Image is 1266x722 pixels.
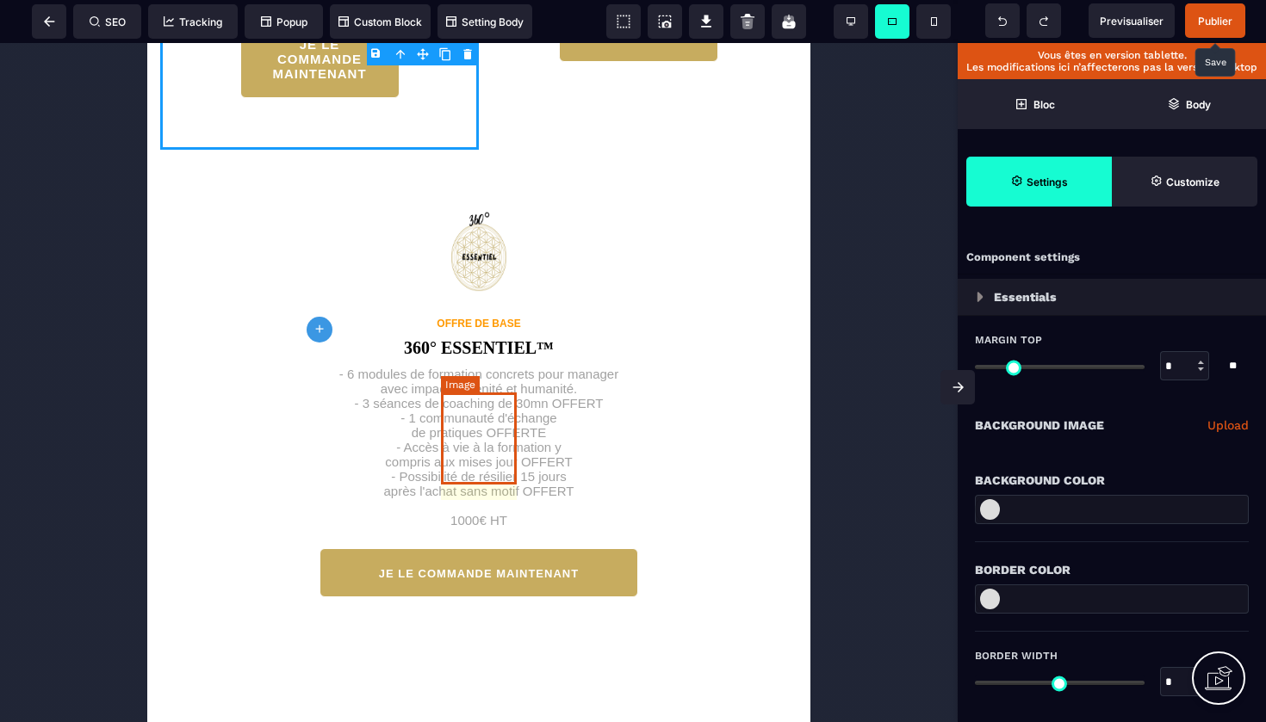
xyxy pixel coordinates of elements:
[294,167,370,260] img: 7330cbb3e110190e0e7ece2900e972bd_10.png
[958,241,1266,275] div: Component settings
[1112,79,1266,129] span: Open Layer Manager
[1207,415,1249,435] a: Upload
[966,157,1112,207] span: Settings
[192,315,471,484] h1: - 6 modules de formation concrets pour manager avec impact, sérénité et humanité. - 3 séances de ...
[446,15,524,28] span: Setting Body
[958,79,1112,129] span: Open Blocks
[172,505,491,554] button: JE LE COMMANDE MAINTENANT
[977,292,984,302] img: loading
[975,470,1249,491] div: Background Color
[966,61,1257,73] p: Les modifications ici n’affecterons pas la version desktop
[1089,3,1175,38] span: Preview
[975,649,1058,663] span: Border Width
[1166,176,1219,188] strong: Customize
[1198,15,1232,28] span: Publier
[975,415,1104,435] p: Background Image
[338,15,422,28] span: Custom Block
[606,4,641,39] span: View components
[289,275,373,287] text: OFFRE DE BASE
[164,15,222,28] span: Tracking
[975,333,1042,347] span: Margin Top
[648,4,682,39] span: Screenshot
[1033,98,1055,111] strong: Bloc
[994,287,1057,307] p: Essentials
[1112,157,1257,207] span: Open Style Manager
[1100,15,1164,28] span: Previsualiser
[1027,176,1068,188] strong: Settings
[966,49,1257,61] p: Vous êtes en version tablette.
[1186,98,1211,111] strong: Body
[90,15,126,28] span: SEO
[261,15,307,28] span: Popup
[975,559,1249,580] div: Border Color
